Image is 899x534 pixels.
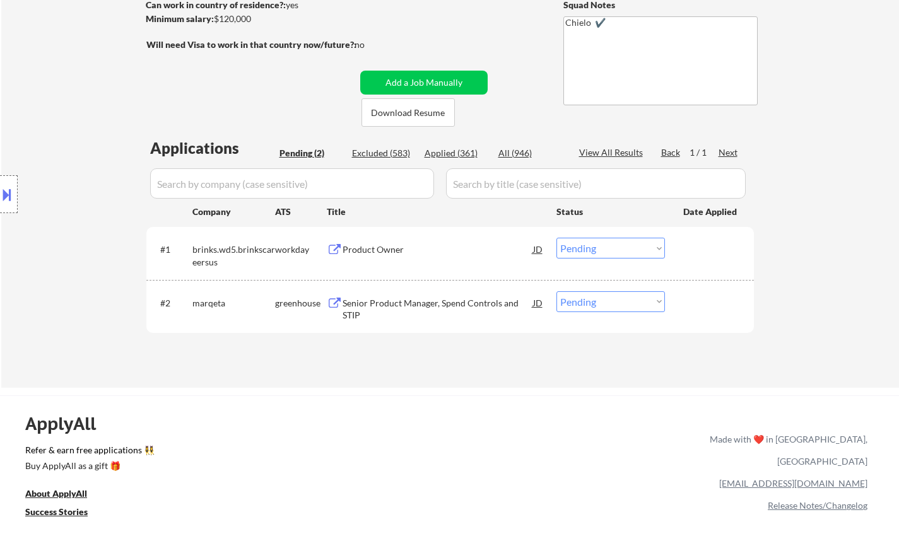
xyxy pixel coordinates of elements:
[25,413,110,434] div: ApplyAll
[25,461,151,470] div: Buy ApplyAll as a gift 🎁
[768,500,867,511] a: Release Notes/Changelog
[683,206,739,218] div: Date Applied
[690,146,719,159] div: 1 / 1
[192,206,275,218] div: Company
[146,13,356,25] div: $120,000
[498,147,561,160] div: All (946)
[192,297,275,310] div: marqeta
[719,146,739,159] div: Next
[327,206,544,218] div: Title
[361,98,455,127] button: Download Resume
[279,147,343,160] div: Pending (2)
[719,478,867,489] a: [EMAIL_ADDRESS][DOMAIN_NAME]
[425,147,488,160] div: Applied (361)
[352,147,415,160] div: Excluded (583)
[146,39,356,50] strong: Will need Visa to work in that country now/future?:
[192,243,275,268] div: brinks.wd5.brinkscareersus
[661,146,681,159] div: Back
[146,13,214,24] strong: Minimum salary:
[25,446,446,459] a: Refer & earn free applications 👯‍♀️
[446,168,746,199] input: Search by title (case sensitive)
[275,243,327,256] div: workday
[532,291,544,314] div: JD
[343,243,533,256] div: Product Owner
[556,200,665,223] div: Status
[25,488,87,499] u: About ApplyAll
[532,238,544,260] div: JD
[25,487,105,502] a: About ApplyAll
[275,297,327,310] div: greenhouse
[275,206,327,218] div: ATS
[25,459,151,475] a: Buy ApplyAll as a gift 🎁
[360,71,488,95] button: Add a Job Manually
[355,38,391,51] div: no
[705,428,867,472] div: Made with ❤️ in [GEOGRAPHIC_DATA], [GEOGRAPHIC_DATA]
[150,168,434,199] input: Search by company (case sensitive)
[25,505,105,521] a: Success Stories
[343,297,533,322] div: Senior Product Manager, Spend Controls and STIP
[25,506,88,517] u: Success Stories
[579,146,647,159] div: View All Results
